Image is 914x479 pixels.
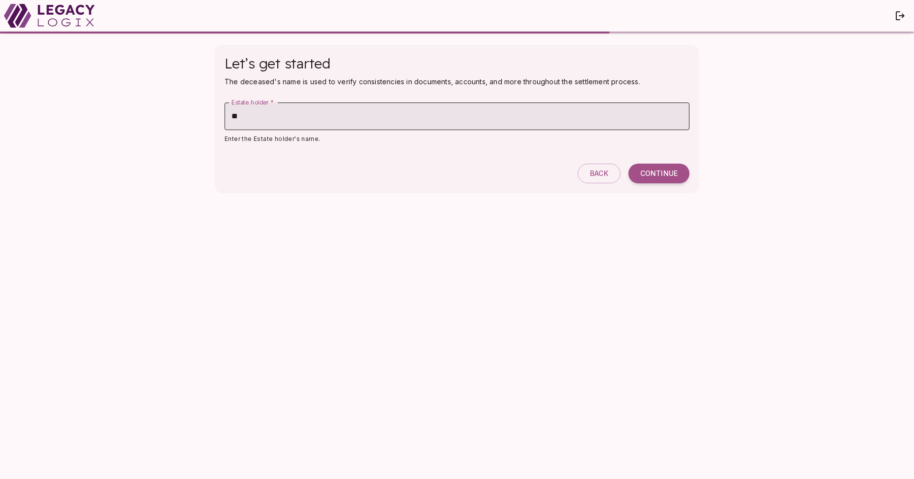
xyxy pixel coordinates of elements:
span: Enter the Estate holder's name. [225,135,320,142]
button: Continue [628,164,689,183]
label: Estate holder [231,98,274,106]
span: The deceased's name is used to verify consistencies in documents, accounts, and more throughout t... [225,77,640,86]
span: Back [590,169,608,178]
button: Back [578,164,620,183]
span: Continue [640,169,678,178]
span: Let’s get started [225,55,330,72]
